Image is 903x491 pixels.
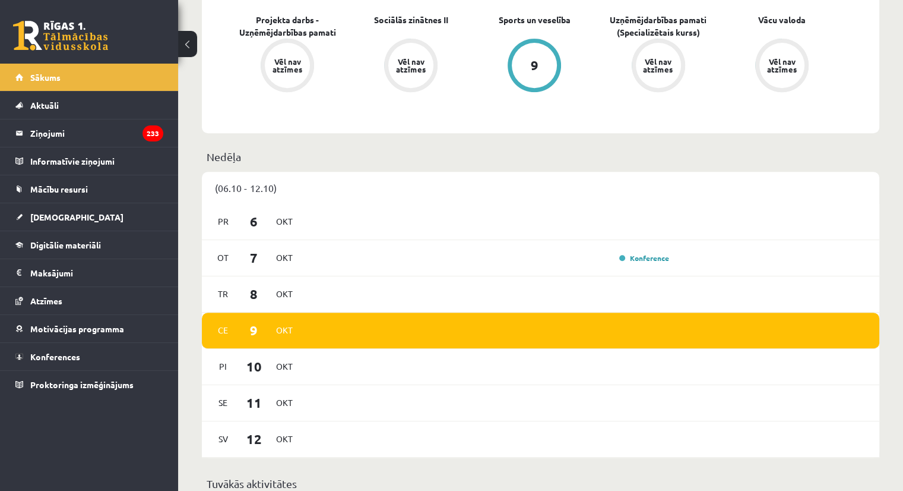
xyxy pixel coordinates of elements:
[499,14,571,26] a: Sports un veselība
[142,125,163,141] i: 233
[15,119,163,147] a: Ziņojumi233
[211,285,236,303] span: Tr
[374,14,448,26] a: Sociālās zinātnes II
[597,14,720,39] a: Uzņēmējdarbības pamati (Specializētais kurss)
[272,394,297,412] span: Okt
[30,147,163,175] legend: Informatīvie ziņojumi
[272,248,297,267] span: Okt
[211,394,236,412] span: Se
[765,58,799,73] div: Vēl nav atzīmes
[30,323,124,334] span: Motivācijas programma
[349,39,473,95] a: Vēl nav atzīmes
[15,315,163,342] a: Motivācijas programma
[236,320,273,340] span: 9
[272,430,297,448] span: Okt
[236,284,273,304] span: 8
[211,248,236,267] span: Ot
[202,172,879,204] div: (06.10 - 12.10)
[30,240,101,250] span: Digitālie materiāli
[15,64,163,91] a: Sākums
[236,212,273,231] span: 6
[30,212,123,222] span: [DEMOGRAPHIC_DATA]
[30,295,62,306] span: Atzīmes
[226,39,349,95] a: Vēl nav atzīmes
[720,39,844,95] a: Vēl nav atzīmes
[15,259,163,287] a: Maksājumi
[531,59,538,72] div: 9
[211,430,236,448] span: Sv
[15,343,163,370] a: Konferences
[236,429,273,449] span: 12
[30,100,59,111] span: Aktuāli
[30,72,61,83] span: Sākums
[272,212,297,231] span: Okt
[15,175,163,203] a: Mācību resursi
[13,21,108,51] a: Rīgas 1. Tālmācības vidusskola
[271,58,304,73] div: Vēl nav atzīmes
[272,321,297,339] span: Okt
[597,39,720,95] a: Vēl nav atzīmes
[272,357,297,376] span: Okt
[30,379,134,390] span: Proktoringa izmēģinājums
[473,39,596,95] a: 9
[236,357,273,376] span: 10
[642,58,675,73] div: Vēl nav atzīmes
[30,184,88,194] span: Mācību resursi
[15,231,163,259] a: Digitālie materiāli
[207,149,875,165] p: Nedēļa
[211,357,236,376] span: Pi
[758,14,806,26] a: Vācu valoda
[236,248,273,267] span: 7
[15,92,163,119] a: Aktuāli
[226,14,349,39] a: Projekta darbs - Uzņēmējdarbības pamati
[30,119,163,147] legend: Ziņojumi
[30,259,163,287] legend: Maksājumi
[394,58,427,73] div: Vēl nav atzīmes
[30,351,80,362] span: Konferences
[15,287,163,314] a: Atzīmes
[15,371,163,398] a: Proktoringa izmēģinājums
[15,147,163,175] a: Informatīvie ziņojumi
[15,203,163,231] a: [DEMOGRAPHIC_DATA]
[272,285,297,303] span: Okt
[211,321,236,339] span: Ce
[211,212,236,231] span: Pr
[619,253,669,263] a: Konference
[236,393,273,413] span: 11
